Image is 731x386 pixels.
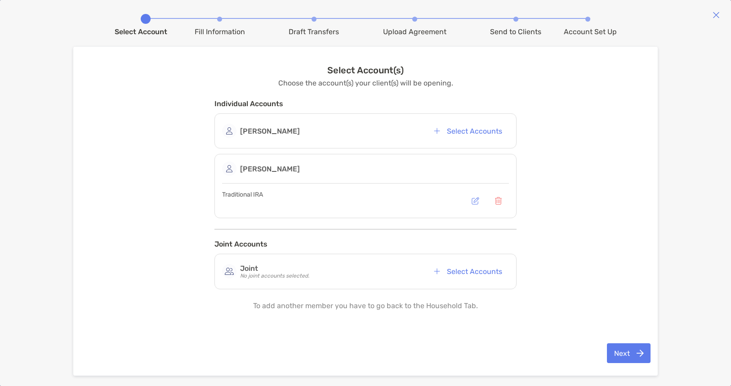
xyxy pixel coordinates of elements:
h4: Individual Accounts [214,99,517,108]
img: button icon [472,197,479,205]
h3: Select Account(s) [327,65,404,76]
div: Send to Clients [490,27,541,36]
span: Traditional IRA [222,191,263,198]
div: Fill Information [195,27,245,36]
h4: Joint Accounts [214,240,517,248]
button: Select Accounts [427,261,509,281]
img: avatar [222,162,236,176]
strong: [PERSON_NAME] [240,127,300,135]
div: Account Set Up [564,27,617,36]
i: No joint accounts selected. [240,273,309,279]
div: Select Account [115,27,167,36]
button: Next [607,343,651,363]
img: button icon [637,350,644,357]
div: Upload Agreement [383,27,446,36]
img: avatar [222,124,236,138]
img: button icon [495,197,502,205]
button: Select Accounts [427,121,509,141]
div: Draft Transfers [289,27,339,36]
strong: [PERSON_NAME] [240,165,300,173]
img: avatar [222,264,236,278]
p: To add another member you have to go back to the Household Tab. [253,300,478,311]
p: Choose the account(s) your client(s) will be opening. [278,77,453,89]
strong: Joint [240,264,258,273]
img: close modal [713,11,720,18]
